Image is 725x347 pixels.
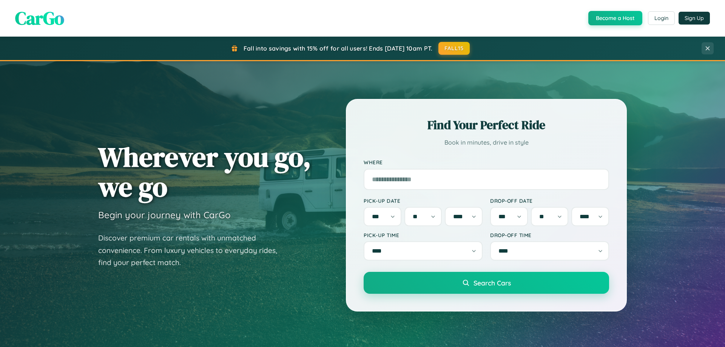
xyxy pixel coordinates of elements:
span: Search Cars [474,279,511,287]
button: FALL15 [438,42,470,55]
label: Pick-up Date [364,197,483,204]
label: Drop-off Date [490,197,609,204]
p: Discover premium car rentals with unmatched convenience. From luxury vehicles to everyday rides, ... [98,232,287,269]
button: Search Cars [364,272,609,294]
h2: Find Your Perfect Ride [364,117,609,133]
button: Sign Up [679,12,710,25]
label: Where [364,159,609,166]
p: Book in minutes, drive in style [364,137,609,148]
button: Become a Host [588,11,642,25]
label: Drop-off Time [490,232,609,238]
h1: Wherever you go, we go [98,142,311,202]
label: Pick-up Time [364,232,483,238]
h3: Begin your journey with CarGo [98,209,231,221]
span: CarGo [15,6,64,31]
span: Fall into savings with 15% off for all users! Ends [DATE] 10am PT. [244,45,433,52]
button: Login [648,11,675,25]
